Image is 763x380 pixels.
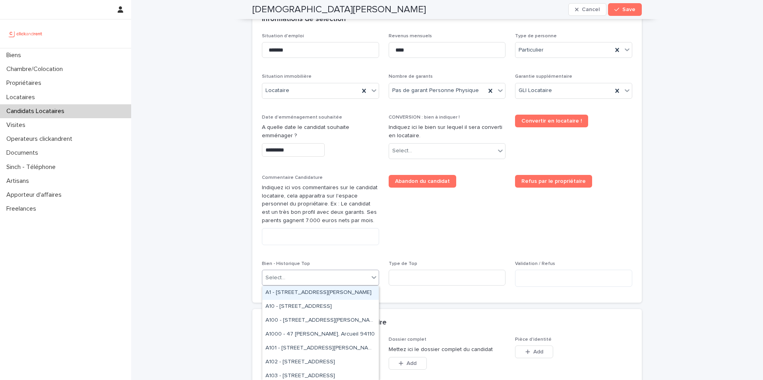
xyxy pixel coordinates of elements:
span: Validation / Refus [515,261,555,266]
span: Add [533,349,543,355]
span: Situation immobilière [262,74,312,79]
span: Cancel [582,7,600,12]
p: Documents [3,149,45,157]
button: Add [389,357,427,370]
span: GLI Locataire [519,86,552,95]
span: Convertir en locataire ! [521,118,582,124]
div: Select... [265,274,285,282]
p: Candidats Locataires [3,107,71,115]
button: Add [515,345,553,358]
p: Indiquez ici vos commentaires sur le candidat locataire, cela apparaitra sur l'espace personnel d... [262,184,379,225]
p: Sinch - Téléphone [3,163,62,171]
span: Save [622,7,635,12]
span: Nombre de garants [389,74,433,79]
span: Pièce d'identité [515,337,552,342]
p: Mettez ici le dossier complet du candidat [389,345,506,354]
span: Type de personne [515,34,557,38]
div: A1000 - 47 Vladimir Ilitch Lenine, Arcueil 94110 [262,328,379,342]
div: A100 - 1 Square Henri Regnault, Courbevoie 92400 [262,314,379,328]
span: CONVERSION : bien à indiquer ! [389,115,460,120]
p: A quelle date le candidat souhaite emménager ? [262,123,379,140]
span: Add [407,361,416,366]
span: Date d'emménagement souhaitée [262,115,342,120]
h2: Informations de sélection [262,15,346,24]
span: Particulier [519,46,544,54]
a: Convertir en locataire ! [515,115,588,127]
p: Apporteur d'affaires [3,191,68,199]
p: Freelances [3,205,43,213]
button: Cancel [568,3,606,16]
p: Chambre/Colocation [3,65,69,73]
span: Situation d'emploi [262,34,304,38]
div: Select... [392,147,412,155]
p: Locataires [3,94,41,101]
div: A10 - 133 rue Saint-Dominique, Paris 75007 [262,300,379,314]
a: Abandon du candidat [389,175,456,188]
p: Biens [3,52,27,59]
div: A101 - 1 Square Henri Regnault, Courbevoie 92400 [262,342,379,355]
span: Revenus mensuels [389,34,432,38]
h2: [DEMOGRAPHIC_DATA][PERSON_NAME] [252,4,426,15]
p: Artisans [3,177,35,185]
p: Visites [3,121,32,129]
div: A1 - 129 avenue Achille Peretti, Neuilly-sur-Seine 92200 [262,286,379,300]
div: A102 - 4 bis rue des Domeliers, Compiègne 60200 [262,355,379,369]
span: Refus par le propriétaire [521,178,586,184]
button: Save [608,3,642,16]
img: UCB0brd3T0yccxBKYDjQ [6,26,45,42]
p: Propriétaires [3,79,48,87]
span: Dossier complet [389,337,426,342]
p: Indiquez ici le bien sur lequel il sera converti en locataire. [389,123,506,140]
span: Commentaire Candidature [262,175,323,180]
p: Operateurs clickandrent [3,135,79,143]
span: Bien - Historique Top [262,261,310,266]
span: Garantie supplémentaire [515,74,572,79]
span: Pas de garant Personne Physique [392,86,479,95]
span: Locataire [265,86,289,95]
span: Abandon du candidat [395,178,450,184]
span: Type de Top [389,261,417,266]
a: Refus par le propriétaire [515,175,592,188]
